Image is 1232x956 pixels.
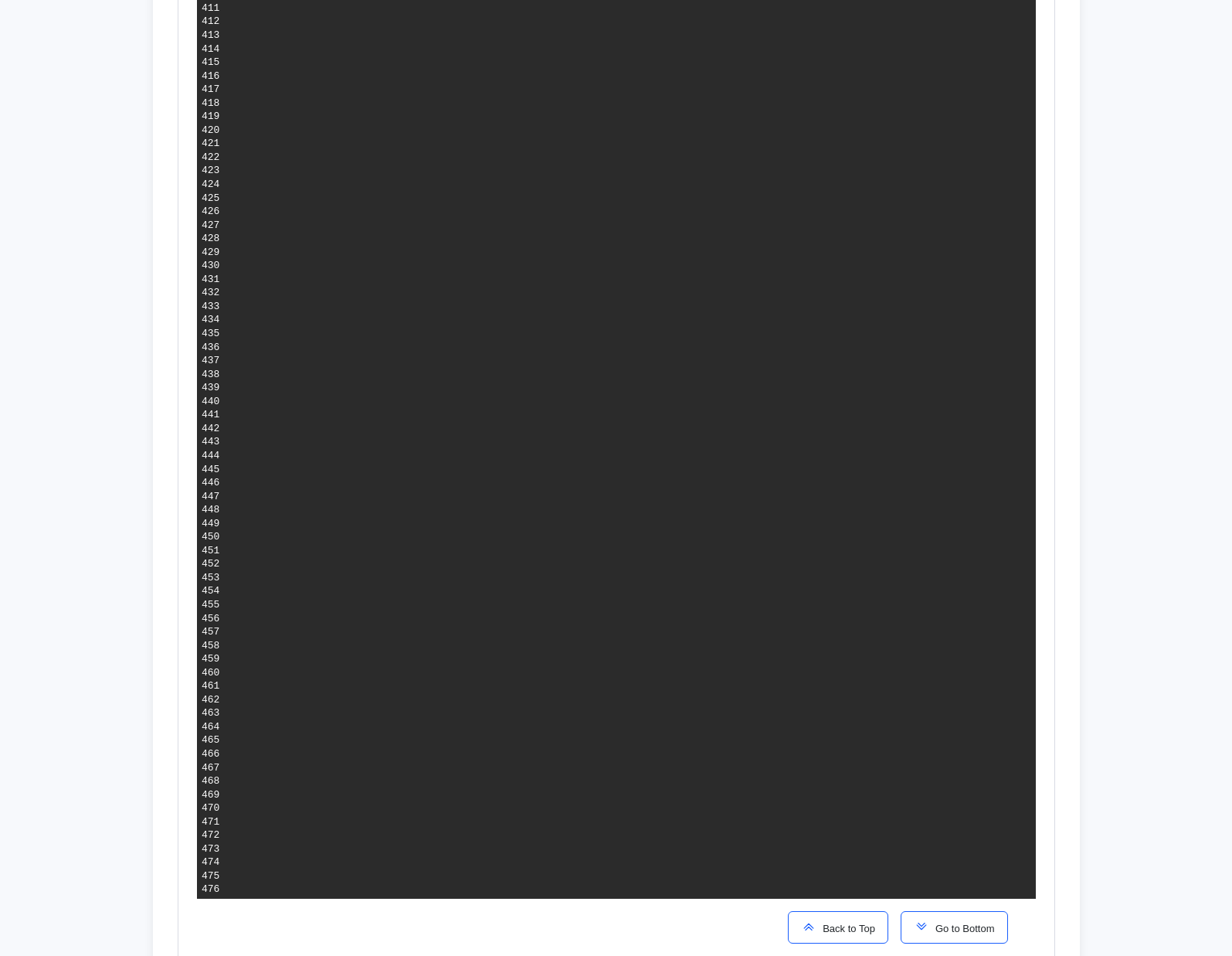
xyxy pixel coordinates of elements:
div: 411 [202,2,219,15]
div: 462 [202,693,219,707]
div: 439 [202,381,219,395]
div: 431 [202,273,219,287]
div: 476 [202,883,219,896]
div: 436 [202,341,219,355]
div: 432 [202,286,219,300]
div: 445 [202,463,219,477]
div: 472 [202,828,219,842]
div: 466 [202,747,219,761]
div: 468 [202,774,219,788]
div: 454 [202,584,219,598]
div: 412 [202,15,219,29]
div: 442 [202,422,219,436]
div: 430 [202,259,219,273]
div: 464 [202,720,219,734]
div: 417 [202,83,219,97]
div: 461 [202,679,219,693]
div: 428 [202,232,219,246]
div: 429 [202,246,219,260]
div: 465 [202,733,219,747]
div: 433 [202,300,219,314]
div: 423 [202,164,219,178]
img: scroll-to-icon.svg [801,919,816,934]
div: 447 [202,490,219,504]
div: 448 [202,503,219,517]
img: scroll-to-icon.svg [914,919,929,934]
div: 438 [202,368,219,382]
div: 413 [202,29,219,43]
div: 474 [202,856,219,869]
div: 452 [202,557,219,571]
button: Go to Bottom [901,911,1008,944]
div: 467 [202,761,219,775]
span: Go to Bottom [929,923,995,934]
button: Back to Top [788,911,888,944]
div: 477 [202,896,219,910]
div: 421 [202,137,219,151]
div: 451 [202,544,219,558]
div: 475 [202,869,219,883]
div: 416 [202,70,219,83]
div: 435 [202,327,219,341]
div: 420 [202,124,219,138]
div: 415 [202,56,219,70]
div: 460 [202,666,219,680]
div: 425 [202,192,219,206]
div: 443 [202,435,219,449]
div: 457 [202,625,219,639]
div: 456 [202,612,219,626]
div: 469 [202,788,219,802]
div: 471 [202,815,219,829]
div: 455 [202,598,219,612]
div: 453 [202,571,219,585]
div: 418 [202,97,219,111]
div: 473 [202,842,219,856]
div: 440 [202,395,219,409]
div: 424 [202,178,219,192]
div: 446 [202,476,219,490]
div: 414 [202,43,219,56]
span: Back to Top [816,923,875,934]
div: 419 [202,110,219,124]
div: 441 [202,408,219,422]
div: 450 [202,530,219,544]
div: 426 [202,205,219,219]
div: 427 [202,219,219,233]
div: 458 [202,639,219,653]
div: 470 [202,801,219,815]
div: 422 [202,151,219,165]
div: 434 [202,313,219,327]
div: 444 [202,449,219,463]
div: 449 [202,517,219,531]
div: 463 [202,706,219,720]
div: 459 [202,652,219,666]
div: 437 [202,354,219,368]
